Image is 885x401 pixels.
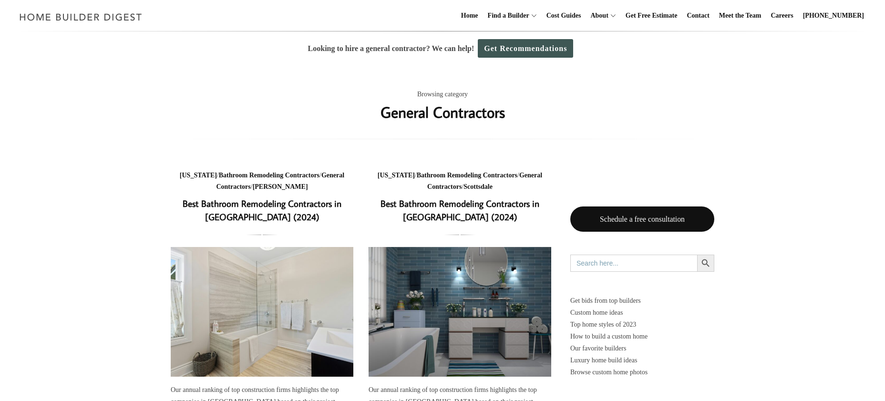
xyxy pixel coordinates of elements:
span: Browsing category [417,89,468,101]
div: / / / [171,170,353,193]
a: [US_STATE] [180,172,217,179]
a: Luxury home build ideas [570,354,714,366]
img: Home Builder Digest [15,8,146,26]
a: [PHONE_NUMBER] [799,0,868,31]
a: Careers [767,0,797,31]
svg: Search [700,258,711,268]
a: Contact [683,0,713,31]
a: Cost Guides [543,0,585,31]
p: Get bids from top builders [570,295,714,307]
a: How to build a custom home [570,330,714,342]
a: Home [457,0,482,31]
a: Best Bathroom Remodeling Contractors in [GEOGRAPHIC_DATA] (2024) [369,247,551,377]
a: Best Bathroom Remodeling Contractors in [GEOGRAPHIC_DATA] (2024) [381,197,539,223]
a: Top home styles of 2023 [570,319,714,330]
a: Browse custom home photos [570,366,714,378]
a: Our favorite builders [570,342,714,354]
a: About [587,0,608,31]
a: Get Recommendations [478,39,573,58]
h1: General Contractors [381,101,505,123]
div: / / / [369,170,551,193]
a: Schedule a free consultation [570,206,714,232]
a: [PERSON_NAME] [253,183,308,190]
a: Scottsdale [463,183,493,190]
a: Find a Builder [484,0,529,31]
a: Meet the Team [715,0,765,31]
a: Bathroom Remodeling Contractors [219,172,319,179]
a: Bathroom Remodeling Contractors [417,172,517,179]
input: Search here... [570,255,697,272]
a: Custom home ideas [570,307,714,319]
a: Get Free Estimate [622,0,681,31]
a: Best Bathroom Remodeling Contractors in [GEOGRAPHIC_DATA] (2024) [171,247,353,377]
a: [US_STATE] [378,172,415,179]
a: Best Bathroom Remodeling Contractors in [GEOGRAPHIC_DATA] (2024) [183,197,341,223]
